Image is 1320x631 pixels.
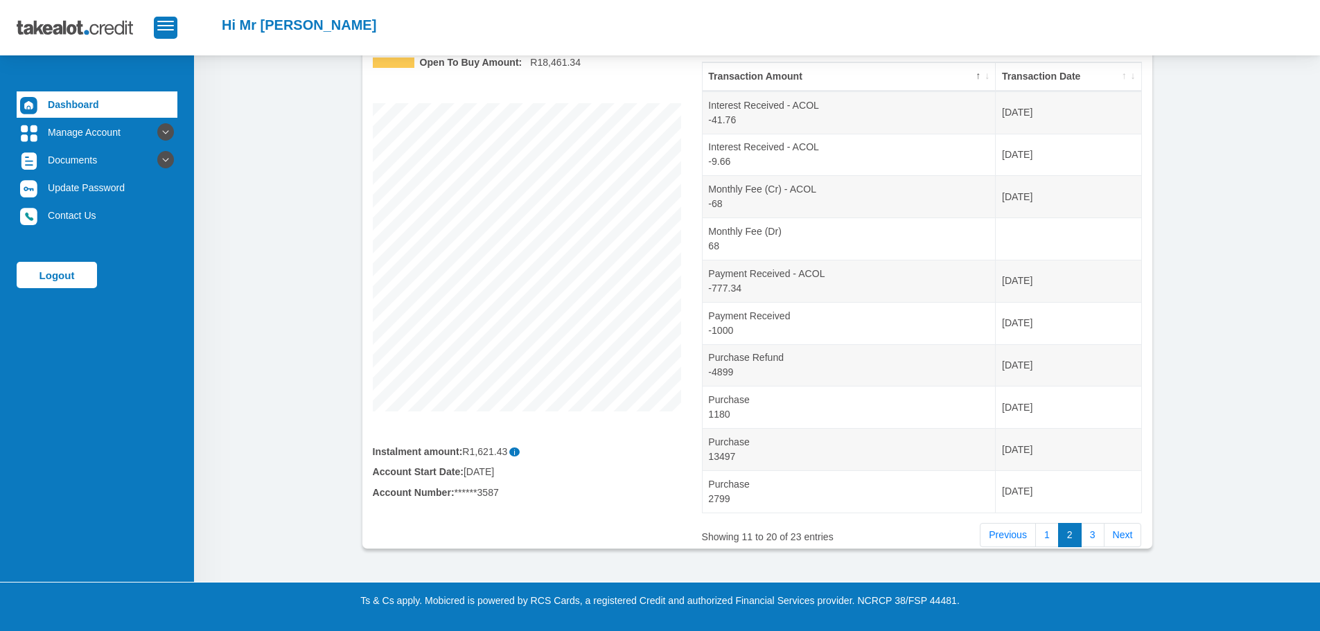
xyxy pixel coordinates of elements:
[996,386,1141,428] td: [DATE]
[996,134,1141,176] td: [DATE]
[17,147,177,173] a: Documents
[996,62,1141,91] th: Transaction Date: activate to sort column ascending
[703,386,996,428] td: Purchase 1180
[703,217,996,260] td: Monthly Fee (Dr) 68
[996,91,1141,134] td: [DATE]
[420,55,522,70] b: Open To Buy Amount:
[362,465,692,479] div: [DATE]
[17,10,154,45] img: takealot_credit_logo.svg
[996,428,1141,470] td: [DATE]
[996,344,1141,386] td: [DATE]
[703,428,996,470] td: Purchase 13497
[1081,523,1105,548] a: 3
[703,470,996,513] td: Purchase 2799
[17,175,177,201] a: Update Password
[373,445,681,459] div: R1,621.43
[996,260,1141,302] td: [DATE]
[373,446,463,457] b: Instalment amount:
[222,17,376,33] h2: Hi Mr [PERSON_NAME]
[703,302,996,344] td: Payment Received -1000
[702,522,873,544] div: Showing 11 to 20 of 23 entries
[17,119,177,145] a: Manage Account
[373,487,455,498] b: Account Number:
[703,260,996,302] td: Payment Received - ACOL -777.34
[509,447,520,456] span: i
[1058,523,1082,548] a: 2
[703,175,996,217] td: Monthly Fee (Cr) - ACOL -68
[17,262,97,288] a: Logout
[276,594,1045,608] p: Ts & Cs apply. Mobicred is powered by RCS Cards, a registered Credit and authorized Financial Ser...
[1035,523,1059,548] a: 1
[530,55,581,70] span: R18,461.34
[980,523,1036,548] a: Previous
[17,202,177,229] a: Contact Us
[996,470,1141,513] td: [DATE]
[703,62,996,91] th: Transaction Amount: activate to sort column descending
[996,302,1141,344] td: [DATE]
[703,91,996,134] td: Interest Received - ACOL -41.76
[703,344,996,386] td: Purchase Refund -4899
[1104,523,1142,548] a: Next
[703,134,996,176] td: Interest Received - ACOL -9.66
[996,175,1141,217] td: [DATE]
[17,91,177,118] a: Dashboard
[373,466,464,477] b: Account Start Date:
